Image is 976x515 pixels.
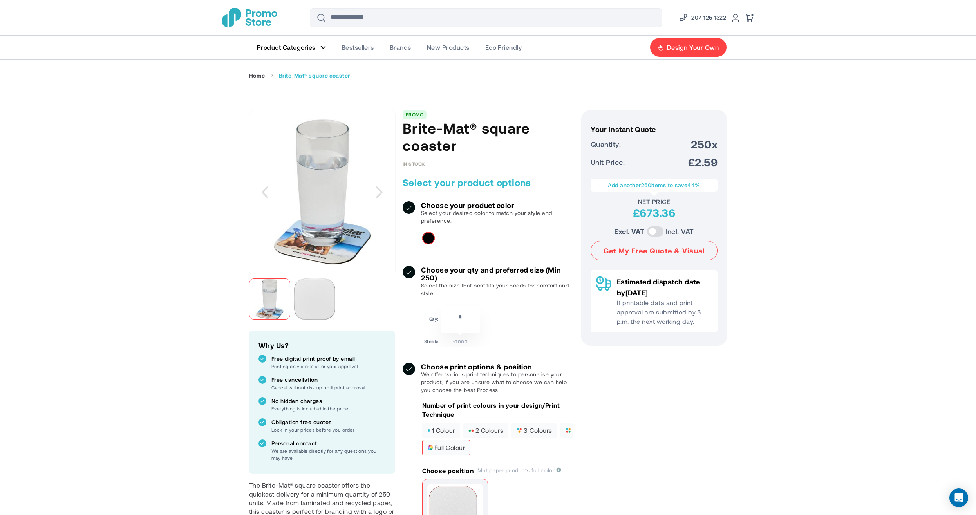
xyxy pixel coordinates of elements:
span: New Products [427,43,470,51]
div: Solid black [422,232,435,244]
p: Everything is included in the price [271,405,385,412]
h1: Brite-Mat® square coaster [403,119,573,154]
strong: Brite-Mat® square coaster [279,72,350,79]
span: Unit Price: [591,157,625,168]
div: Brite-Mat® square coaster [249,275,294,323]
span: Quantity: [591,139,621,150]
p: Lock in your prices before you order [271,426,385,433]
p: If printable data and print approval are submitted by 5 p.m. the next working day. [617,298,712,326]
div: £673.36 [591,206,718,220]
h3: Choose your product color [421,201,573,209]
p: Free digital print proof by email [271,355,385,363]
p: Cancel without risk up until print approval [271,384,385,391]
p: Personal contact [271,439,385,447]
label: Incl. VAT [666,226,694,237]
img: Brite-Mat® square coaster [249,278,290,320]
span: full colour [427,445,465,450]
div: Previous [249,110,280,275]
span: 4 colours [566,428,601,433]
img: Brite-Mat® square coaster [249,119,395,265]
a: Home [249,72,265,79]
span: 250x [691,137,718,151]
a: Phone [679,13,726,22]
p: Printing only starts after your approval [271,363,385,370]
p: Estimated dispatch date by [617,276,712,298]
img: Promotional Merchandise [222,8,277,27]
span: Eco Friendly [485,43,522,51]
span: [DATE] [625,288,648,297]
td: Stock: [424,335,439,345]
span: 3 colours [517,428,552,433]
img: Brite-Mat® square coaster [294,278,335,320]
p: No hidden charges [271,397,385,405]
p: We offer various print techniques to personalise your product, if you are unsure what to choose w... [421,370,573,394]
span: Brands [390,43,411,51]
a: PROMO [406,112,423,117]
h2: Select your product options [403,176,573,189]
td: Qty: [424,306,439,333]
span: 2 colours [468,428,503,433]
a: store logo [222,8,277,27]
span: Mat paper products full color [477,467,561,473]
h3: Choose print options & position [421,363,573,370]
span: Bestsellers [342,43,374,51]
span: Product Categories [257,43,316,51]
div: Net Price [591,198,718,206]
p: Number of print colours in your design/Print Technique [422,401,573,419]
span: 250 [641,182,651,188]
span: 44% [687,182,700,188]
h2: Why Us? [258,340,385,351]
p: Obligation free quotes [271,418,385,426]
p: Select the size that best fits your needs for comfort and style [421,282,573,297]
img: Delivery [596,276,611,291]
p: Add another items to save [595,181,714,189]
h3: Choose your qty and preferred size (Min 250) [421,266,573,282]
div: Brite-Mat® square coaster [294,275,335,323]
h3: Your Instant Quote [591,125,718,133]
p: We are available directly for any questions you may have [271,447,385,461]
span: £2.59 [688,155,718,169]
label: Excl. VAT [614,226,644,237]
span: In stock [403,161,425,166]
p: Free cancellation [271,376,385,384]
p: Choose position [422,466,474,475]
td: 10000 [441,335,480,345]
span: 1 colour [427,428,455,433]
p: Select your desired color to match your style and preference. [421,209,573,225]
span: 207 125 1322 [691,13,726,22]
div: Availability [403,161,425,166]
button: Get My Free Quote & Visual [591,241,718,260]
span: Design Your Own [667,43,719,51]
div: Next [363,110,395,275]
div: Open Intercom Messenger [949,488,968,507]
